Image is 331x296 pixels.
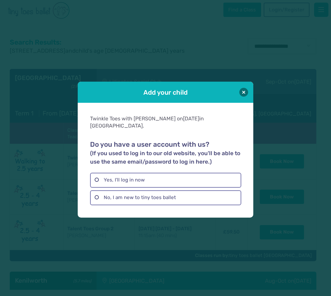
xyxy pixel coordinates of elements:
label: Yes, I'll log in now [90,173,241,188]
div: Twinkle Toes with [PERSON_NAME] on in [GEOGRAPHIC_DATA]. [90,115,241,130]
h2: Do you have a user account with us? [90,141,241,166]
span: [DATE] [183,115,199,122]
small: (If you used to log in to our old website, you'll be able to use the same email/password to log i... [90,150,240,165]
h1: Add your child [96,88,235,97]
label: No, I am new to tiny toes ballet [90,190,241,205]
